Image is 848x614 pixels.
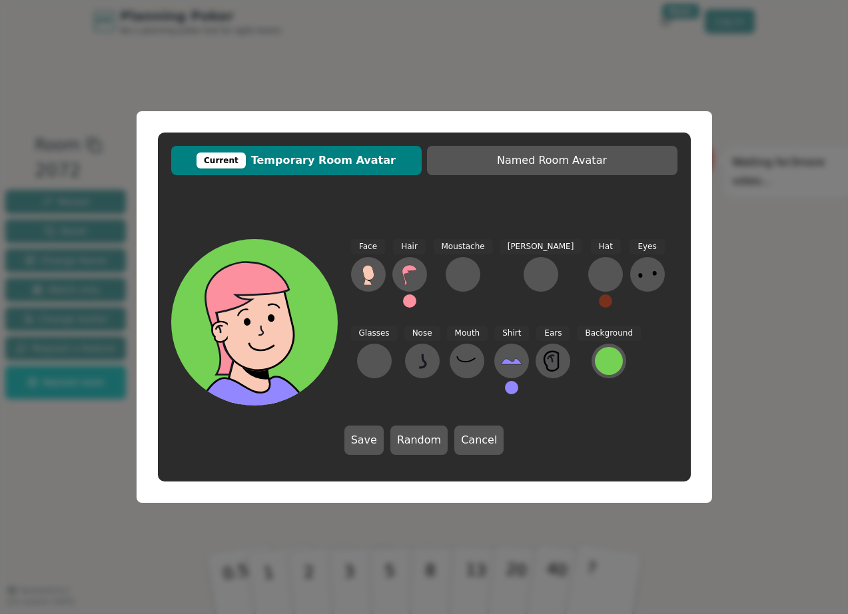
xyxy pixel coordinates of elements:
button: CurrentTemporary Room Avatar [171,146,422,175]
span: Hat [591,239,621,254]
span: Nose [404,326,440,341]
span: Hair [393,239,426,254]
span: [PERSON_NAME] [500,239,582,254]
span: Background [577,326,641,341]
span: Named Room Avatar [434,153,671,168]
span: Moustache [434,239,493,254]
span: Eyes [630,239,664,254]
span: Shirt [494,326,529,341]
button: Named Room Avatar [427,146,677,175]
span: Temporary Room Avatar [178,153,415,168]
span: Glasses [351,326,398,341]
span: Ears [536,326,570,341]
span: Face [351,239,385,254]
div: Current [197,153,246,168]
span: Mouth [447,326,488,341]
button: Random [390,426,448,455]
button: Cancel [454,426,504,455]
button: Save [344,426,384,455]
